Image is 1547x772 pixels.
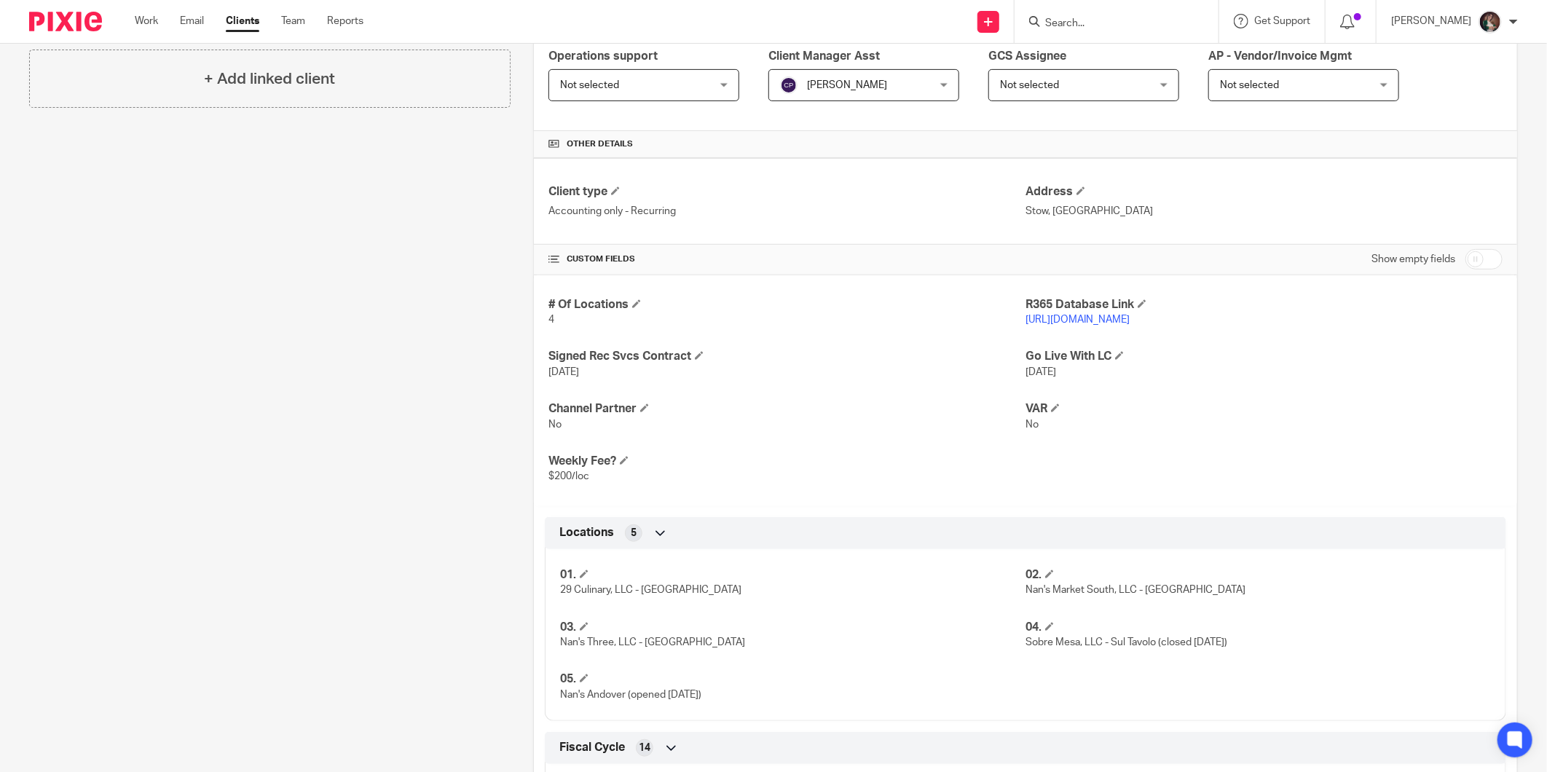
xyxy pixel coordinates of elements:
a: Email [180,14,204,28]
p: [PERSON_NAME] [1391,14,1471,28]
span: Locations [559,525,614,540]
span: 14 [639,741,650,755]
h4: R365 Database Link [1026,297,1503,312]
h4: 05. [560,671,1026,687]
a: [URL][DOMAIN_NAME] [1026,315,1130,325]
span: No [1026,420,1039,430]
h4: VAR [1026,401,1503,417]
h4: CUSTOM FIELDS [548,253,1026,265]
h4: Go Live With LC [1026,349,1503,364]
span: Nan's Andover (opened [DATE]) [560,690,701,700]
h4: + Add linked client [204,68,335,90]
img: Profile%20picture%20JUS.JPG [1479,10,1502,34]
span: Nan's Three, LLC - [GEOGRAPHIC_DATA] [560,637,745,647]
span: GCS Assignee [988,50,1066,62]
span: Fiscal Cycle [559,740,625,755]
span: [PERSON_NAME] [807,80,887,90]
span: [DATE] [548,367,579,377]
span: Not selected [560,80,619,90]
p: Accounting only - Recurring [548,204,1026,218]
h4: # Of Locations [548,297,1026,312]
span: AP - Vendor/Invoice Mgmt [1208,50,1353,62]
span: 29 Culinary, LLC - [GEOGRAPHIC_DATA] [560,585,741,595]
span: Not selected [1220,80,1279,90]
a: Clients [226,14,259,28]
img: svg%3E [780,76,798,94]
p: Stow, [GEOGRAPHIC_DATA] [1026,204,1503,218]
a: Work [135,14,158,28]
img: Pixie [29,12,102,31]
span: Other details [567,138,633,150]
span: No [548,420,562,430]
h4: Address [1026,184,1503,200]
label: Show empty fields [1371,252,1455,267]
h4: Client type [548,184,1026,200]
h4: Channel Partner [548,401,1026,417]
span: Get Support [1254,16,1310,26]
a: Reports [327,14,363,28]
span: 5 [631,526,637,540]
span: Sobre Mesa, LLC - Sul Tavolo (closed [DATE]) [1026,637,1227,647]
span: [DATE] [1026,367,1056,377]
span: Nan's Market South, LLC - [GEOGRAPHIC_DATA] [1026,585,1245,595]
h4: 01. [560,567,1026,583]
h4: Signed Rec Svcs Contract [548,349,1026,364]
span: $200/loc [548,471,589,481]
h4: Weekly Fee? [548,454,1026,469]
span: Not selected [1000,80,1059,90]
a: Team [281,14,305,28]
span: 4 [548,315,554,325]
h4: 03. [560,620,1026,635]
input: Search [1044,17,1175,31]
h4: 02. [1026,567,1491,583]
span: Client Manager Asst [768,50,880,62]
h4: 04. [1026,620,1491,635]
span: Operations support [548,50,658,62]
